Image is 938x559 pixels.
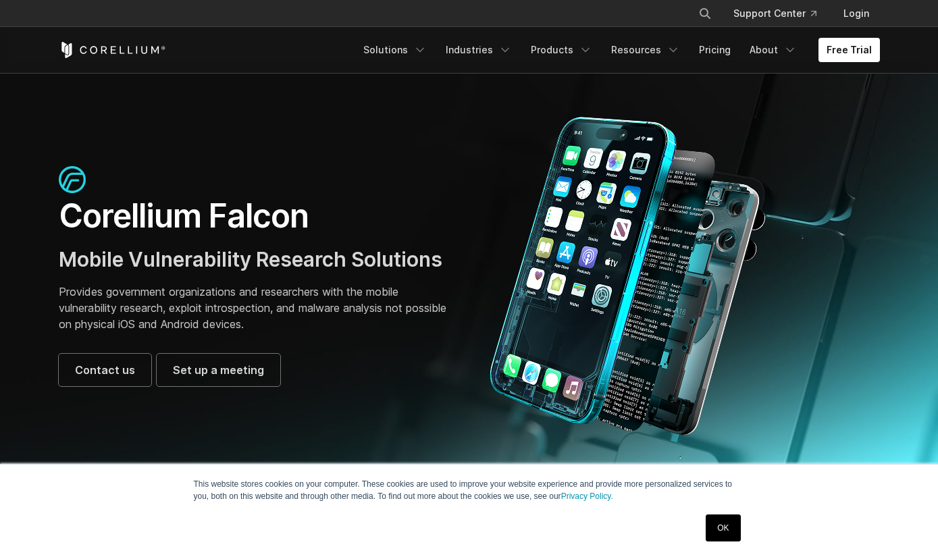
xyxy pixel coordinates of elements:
[818,38,880,62] a: Free Trial
[59,42,166,58] a: Corellium Home
[173,362,264,378] span: Set up a meeting
[438,38,520,62] a: Industries
[59,247,442,271] span: Mobile Vulnerability Research Solutions
[833,1,880,26] a: Login
[355,38,880,62] div: Navigation Menu
[157,354,280,386] a: Set up a meeting
[706,514,740,541] a: OK
[741,38,805,62] a: About
[59,196,456,236] h1: Corellium Falcon
[59,354,151,386] a: Contact us
[523,38,600,62] a: Products
[603,38,688,62] a: Resources
[483,116,773,436] img: Corellium_Falcon Hero 1
[561,491,613,501] a: Privacy Policy.
[59,166,86,193] img: falcon-icon
[355,38,435,62] a: Solutions
[682,1,880,26] div: Navigation Menu
[194,478,745,502] p: This website stores cookies on your computer. These cookies are used to improve your website expe...
[691,38,739,62] a: Pricing
[75,362,135,378] span: Contact us
[723,1,827,26] a: Support Center
[693,1,717,26] button: Search
[59,284,456,332] p: Provides government organizations and researchers with the mobile vulnerability research, exploit...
